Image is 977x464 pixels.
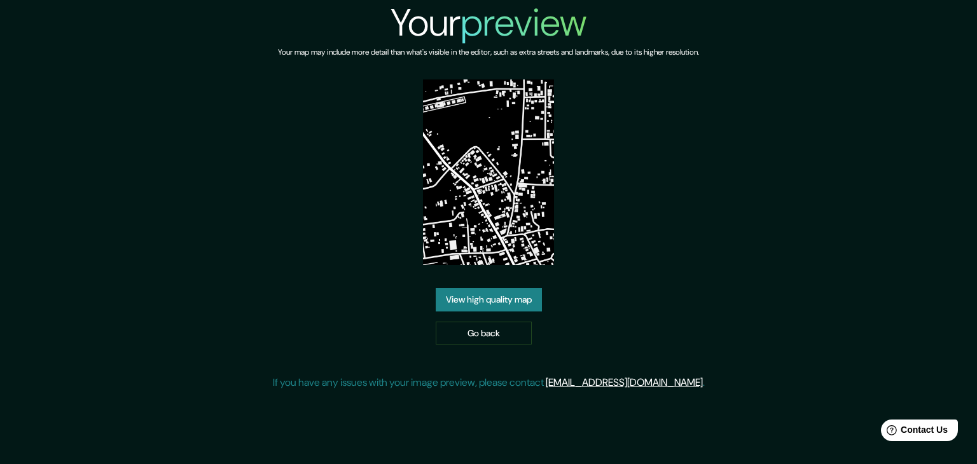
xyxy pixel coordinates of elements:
img: created-map-preview [423,79,555,265]
p: If you have any issues with your image preview, please contact . [273,375,705,390]
iframe: Help widget launcher [864,414,963,450]
h6: Your map may include more detail than what's visible in the editor, such as extra streets and lan... [278,46,699,59]
a: Go back [436,322,532,345]
a: [EMAIL_ADDRESS][DOMAIN_NAME] [546,376,703,389]
a: View high quality map [436,288,542,311]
